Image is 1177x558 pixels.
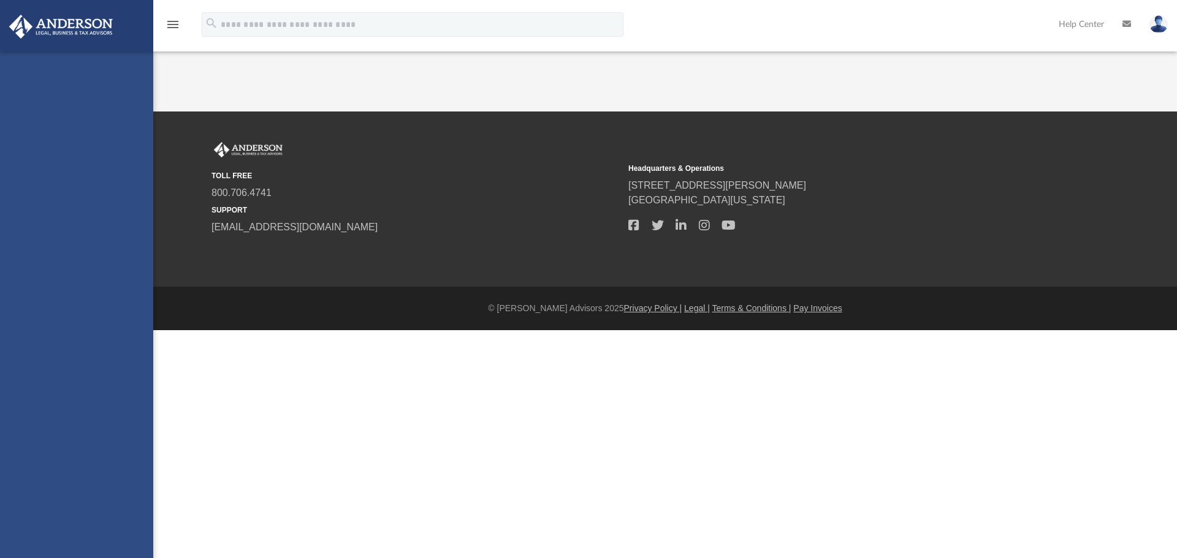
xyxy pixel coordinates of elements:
img: Anderson Advisors Platinum Portal [211,142,285,158]
i: menu [166,17,180,32]
small: Headquarters & Operations [628,163,1037,174]
small: TOLL FREE [211,170,620,181]
a: [GEOGRAPHIC_DATA][US_STATE] [628,195,785,205]
a: Legal | [684,303,710,313]
a: [EMAIL_ADDRESS][DOMAIN_NAME] [211,222,378,232]
a: [STREET_ADDRESS][PERSON_NAME] [628,180,806,190]
div: © [PERSON_NAME] Advisors 2025 [153,302,1177,315]
i: search [205,17,218,30]
img: Anderson Advisors Platinum Portal [6,15,116,39]
img: User Pic [1149,15,1168,33]
small: SUPPORT [211,205,620,216]
a: menu [166,23,180,32]
a: Privacy Policy | [624,303,682,313]
a: 800.706.4741 [211,187,272,198]
a: Terms & Conditions | [712,303,791,313]
a: Pay Invoices [793,303,842,313]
